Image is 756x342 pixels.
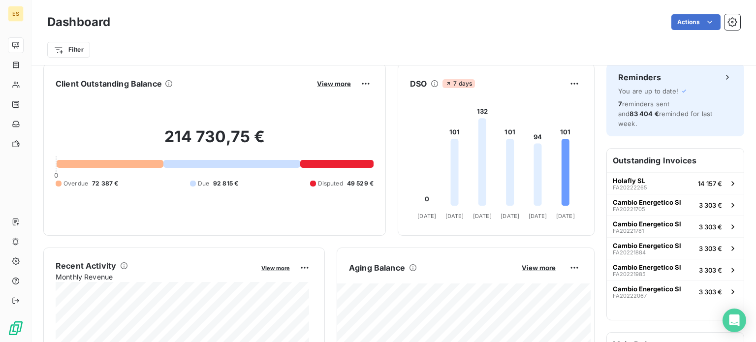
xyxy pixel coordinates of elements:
span: FA20221985 [613,271,646,277]
span: Cambio Energetico Sl [613,198,681,206]
tspan: [DATE] [529,213,547,219]
tspan: [DATE] [445,213,464,219]
h3: Dashboard [47,13,110,31]
span: Monthly Revenue [56,272,254,282]
button: Actions [671,14,721,30]
h6: DSO [410,78,427,90]
tspan: [DATE] [556,213,575,219]
img: Logo LeanPay [8,320,24,336]
button: Cambio Energetico SlFA202219853 303 € [607,259,744,280]
tspan: [DATE] [473,213,492,219]
span: 3 303 € [699,245,722,252]
h6: Client Outstanding Balance [56,78,162,90]
button: View more [258,263,293,272]
button: View more [519,263,559,272]
button: Cambio Energetico SlFA202217813 303 € [607,216,744,237]
h6: Recent Activity [56,260,116,272]
h6: Reminders [618,71,661,83]
span: Cambio Energetico Sl [613,263,681,271]
span: Disputed [318,179,343,188]
button: Holafly SLFA2022226514 157 € [607,172,744,194]
span: reminders sent and reminded for last week. [618,100,712,127]
h2: 214 730,75 € [56,127,374,156]
h6: Aging Balance [349,262,405,274]
span: Holafly SL [613,177,645,185]
span: Cambio Energetico Sl [613,285,681,293]
span: 7 days [442,79,475,88]
span: FA20221884 [613,249,646,255]
span: 3 303 € [699,266,722,274]
span: 72 387 € [92,179,118,188]
button: Cambio Energetico SlFA202217053 303 € [607,194,744,216]
span: 49 529 € [347,179,374,188]
span: 7 [618,100,622,108]
button: View more [314,79,354,88]
tspan: [DATE] [417,213,436,219]
span: 3 303 € [699,223,722,231]
span: 3 303 € [699,201,722,209]
span: FA20221781 [613,228,644,234]
span: View more [261,265,290,272]
div: Open Intercom Messenger [723,309,746,332]
span: You are up to date! [618,87,678,95]
span: Cambio Energetico Sl [613,220,681,228]
span: Overdue [63,179,88,188]
span: 14 157 € [698,180,722,187]
h6: Outstanding Invoices [607,149,744,172]
div: ES [8,6,24,22]
span: View more [317,80,351,88]
span: Cambio Energetico Sl [613,242,681,249]
span: 0 [54,171,58,179]
tspan: [DATE] [501,213,519,219]
button: Cambio Energetico SlFA202218843 303 € [607,237,744,259]
span: FA20222067 [613,293,647,299]
button: Cambio Energetico SlFA202220673 303 € [607,280,744,302]
span: View more [522,264,556,272]
span: FA20222265 [613,185,647,190]
span: Due [198,179,209,188]
span: 92 815 € [213,179,238,188]
button: Filter [47,42,90,58]
span: 3 303 € [699,288,722,296]
span: FA20221705 [613,206,645,212]
span: 83 404 € [630,110,659,118]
